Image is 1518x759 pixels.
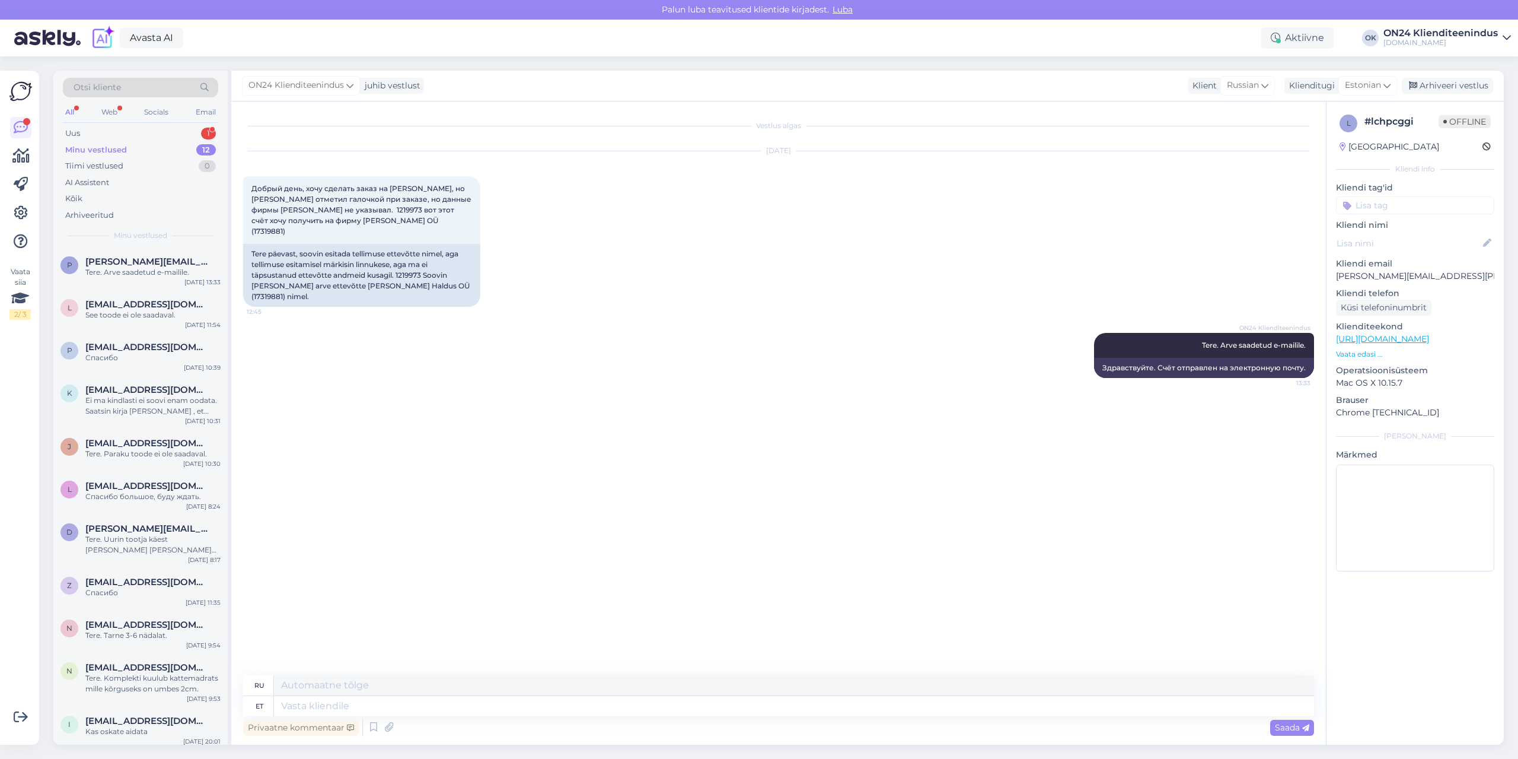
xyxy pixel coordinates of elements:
[1364,115,1439,129] div: # lchpcggi
[67,261,72,269] span: p
[1336,449,1494,461] p: Märkmed
[85,352,221,363] div: Спасибо
[1336,407,1494,419] p: Chrome [TECHNICAL_ID]
[1336,196,1494,214] input: Lisa tag
[9,309,31,320] div: 2 / 3
[1336,300,1431,316] div: Küsi telefoninumbrit
[85,481,209,491] span: Lengrin@rambler.ru
[243,720,359,736] div: Privaatne kommentaar
[1336,349,1494,360] p: Vaata edasi ...
[1336,219,1494,231] p: Kliendi nimi
[1336,287,1494,300] p: Kliendi telefon
[74,81,121,94] span: Otsi kliente
[85,630,221,641] div: Tere. Tarne 3-6 nädalat.
[85,299,209,310] span: liza.kukka@gmail.com
[1347,119,1351,128] span: l
[183,459,221,468] div: [DATE] 10:30
[254,675,264,696] div: ru
[67,346,72,355] span: p
[65,144,127,156] div: Minu vestlused
[186,641,221,650] div: [DATE] 9:54
[85,267,221,278] div: Tere. Arve saadetud e-mailile.
[184,363,221,372] div: [DATE] 10:39
[85,491,221,502] div: Спасибо большое, буду ждать.
[1336,334,1429,344] a: [URL][DOMAIN_NAME]
[85,577,209,587] span: zojavald@gmail.com
[66,666,72,675] span: N
[90,26,115,50] img: explore-ai
[1383,28,1498,38] div: ON24 Klienditeenindus
[1336,164,1494,174] div: Kliendi info
[185,417,221,425] div: [DATE] 10:31
[9,80,32,103] img: Askly Logo
[1239,323,1310,332] span: ON24 Klienditeenindus
[1094,358,1314,378] div: Здравствуйте. Счёт отправлен на электронную почту.
[1336,394,1494,407] p: Brauser
[85,395,221,417] div: Ei ma kindlasti ei soovi enam oodata. Saatsin kirja [PERSON_NAME] , et soovin loobuda. Ma ju ei s...
[66,528,72,536] span: d
[1275,722,1309,733] span: Saada
[85,534,221,555] div: Tere. Uurin tootja käest [PERSON_NAME] [PERSON_NAME] saabub vastus.
[65,193,82,205] div: Kõik
[85,620,209,630] span: Natalia90664@gmail.com
[1227,79,1259,92] span: Russian
[1337,237,1481,250] input: Lisa nimi
[9,266,31,320] div: Vaata siia
[63,104,76,120] div: All
[85,662,209,673] span: Nelsonmarvis7@gmail.com
[142,104,171,120] div: Socials
[1383,28,1511,47] a: ON24 Klienditeenindus[DOMAIN_NAME]
[114,230,167,241] span: Minu vestlused
[1340,141,1439,153] div: [GEOGRAPHIC_DATA]
[99,104,120,120] div: Web
[85,587,221,598] div: Спасибо
[199,160,216,172] div: 0
[85,438,209,449] span: julenka2001@mail.ru
[85,342,209,352] span: pawut@list.ru
[65,177,109,189] div: AI Assistent
[68,485,72,494] span: L
[186,502,221,511] div: [DATE] 8:24
[68,720,71,729] span: i
[1336,431,1494,442] div: [PERSON_NAME]
[1336,258,1494,270] p: Kliendi email
[1362,30,1379,46] div: OK
[360,80,420,92] div: juhib vestlust
[85,385,209,395] span: kahest22@hotmail.com
[85,449,221,459] div: Tere. Paraku toode ei ole saadaval.
[1336,182,1494,194] p: Kliendi tag'id
[256,696,263,716] div: et
[65,128,80,139] div: Uus
[829,4,856,15] span: Luba
[66,624,72,633] span: N
[186,598,221,607] div: [DATE] 11:35
[243,244,480,307] div: Tere päevast, soovin esitada tellimuse ettevõtte nimel, aga tellimuse esitamisel märkisin linnuke...
[1284,80,1335,92] div: Klienditugi
[1336,364,1494,377] p: Operatsioonisüsteem
[1336,377,1494,389] p: Mac OS X 10.15.7
[1383,38,1498,47] div: [DOMAIN_NAME]
[1261,27,1334,49] div: Aktiivne
[68,442,71,451] span: j
[1266,379,1310,388] span: 13:33
[120,28,183,48] a: Avasta AI
[183,737,221,746] div: [DATE] 20:01
[67,581,72,590] span: z
[185,320,221,329] div: [DATE] 11:54
[1439,115,1491,128] span: Offline
[184,278,221,287] div: [DATE] 13:33
[1402,78,1493,94] div: Arhiveeri vestlus
[67,389,72,398] span: k
[193,104,218,120] div: Email
[1336,270,1494,282] p: [PERSON_NAME][EMAIL_ADDRESS][PERSON_NAME][DOMAIN_NAME]
[85,716,209,726] span: iirialeste645@gmail.com
[85,523,209,534] span: d.e.n.antonov@outlook.com
[1336,320,1494,333] p: Klienditeekond
[187,694,221,703] div: [DATE] 9:53
[65,160,123,172] div: Tiimi vestlused
[1202,341,1306,350] span: Tere. Arve saadetud e-mailile.
[251,184,473,236] span: Добрый день, хочу сделать заказ на [PERSON_NAME], но [PERSON_NAME] отметил галочкой при заказе, н...
[201,128,216,139] div: 1
[243,120,1314,131] div: Vestlus algas
[85,673,221,694] div: Tere. Komplekti kuulub kattemadrats mille kõrguseks on umbes 2cm.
